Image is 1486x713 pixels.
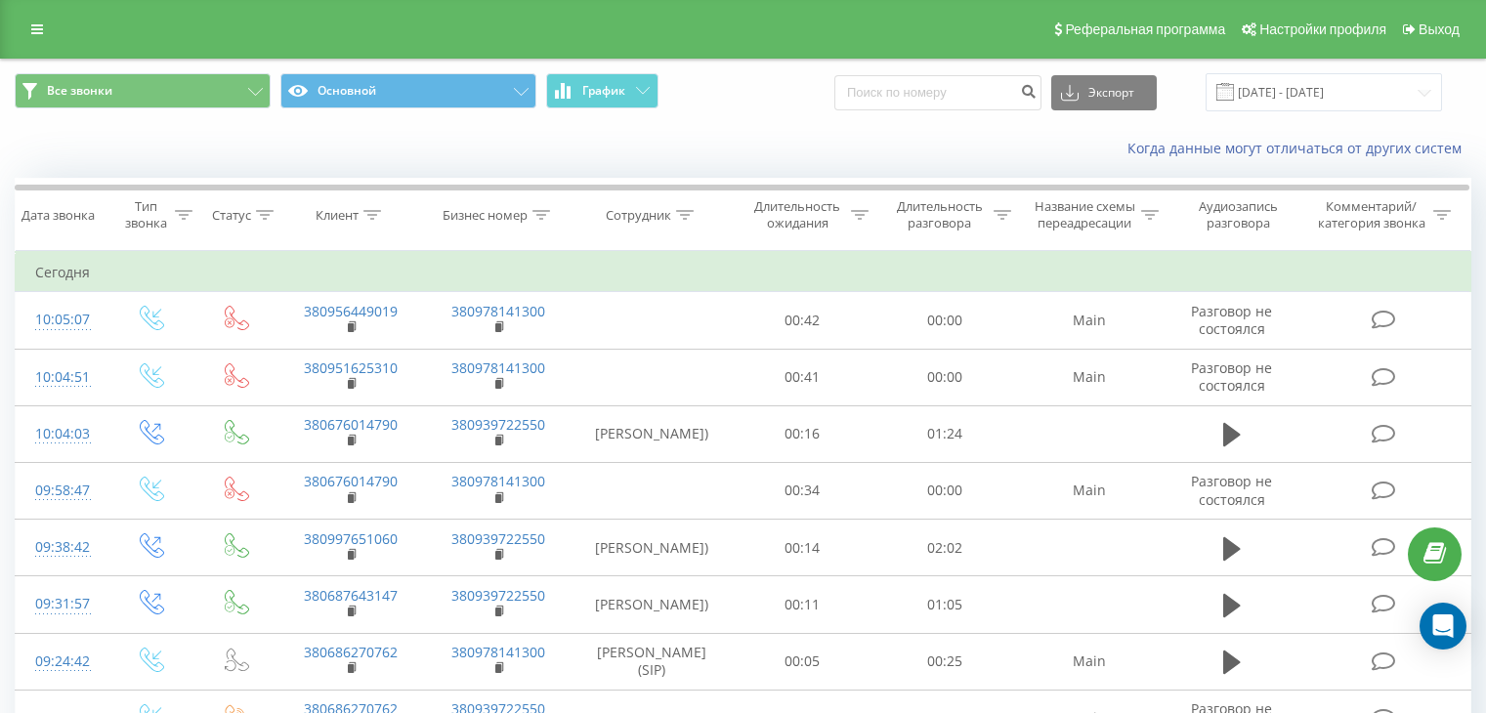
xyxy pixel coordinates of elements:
[15,73,271,108] button: Все звонки
[732,520,873,576] td: 00:14
[451,643,545,661] a: 380978141300
[1015,349,1163,405] td: Main
[1419,21,1460,37] span: Выход
[573,633,732,690] td: [PERSON_NAME] (SIP)
[35,415,87,453] div: 10:04:03
[732,292,873,349] td: 00:42
[1181,198,1295,231] div: Аудиозапись разговора
[873,576,1015,633] td: 01:05
[732,576,873,633] td: 00:11
[573,576,732,633] td: [PERSON_NAME])
[304,472,398,490] a: 380676014790
[35,358,87,397] div: 10:04:51
[732,405,873,462] td: 00:16
[834,75,1041,110] input: Поиск по номеру
[732,349,873,405] td: 00:41
[451,415,545,434] a: 380939722550
[212,207,251,224] div: Статус
[1015,633,1163,690] td: Main
[1420,603,1466,650] div: Open Intercom Messenger
[873,405,1015,462] td: 01:24
[891,198,989,231] div: Длительность разговора
[1314,198,1428,231] div: Комментарий/категория звонка
[732,633,873,690] td: 00:05
[573,405,732,462] td: [PERSON_NAME])
[304,643,398,661] a: 380686270762
[304,302,398,320] a: 380956449019
[1015,292,1163,349] td: Main
[873,520,1015,576] td: 02:02
[451,586,545,605] a: 380939722550
[280,73,536,108] button: Основной
[451,472,545,490] a: 380978141300
[1191,302,1272,338] span: Разговор не состоялся
[451,358,545,377] a: 380978141300
[304,529,398,548] a: 380997651060
[873,292,1015,349] td: 00:00
[451,529,545,548] a: 380939722550
[1015,462,1163,519] td: Main
[1034,198,1136,231] div: Название схемы переадресации
[304,415,398,434] a: 380676014790
[873,462,1015,519] td: 00:00
[304,586,398,605] a: 380687643147
[35,528,87,566] div: 09:38:42
[732,462,873,519] td: 00:34
[1051,75,1157,110] button: Экспорт
[582,84,625,98] span: График
[35,301,87,339] div: 10:05:07
[606,207,671,224] div: Сотрудник
[451,302,545,320] a: 380978141300
[1191,358,1272,395] span: Разговор не состоялся
[21,207,95,224] div: Дата звонка
[35,643,87,681] div: 09:24:42
[1065,21,1225,37] span: Реферальная программа
[573,520,732,576] td: [PERSON_NAME])
[749,198,847,231] div: Длительность ожидания
[304,358,398,377] a: 380951625310
[316,207,359,224] div: Клиент
[1127,139,1471,157] a: Когда данные могут отличаться от других систем
[443,207,528,224] div: Бизнес номер
[873,633,1015,690] td: 00:25
[1259,21,1386,37] span: Настройки профиля
[35,472,87,510] div: 09:58:47
[546,73,658,108] button: График
[873,349,1015,405] td: 00:00
[1191,472,1272,508] span: Разговор не состоялся
[47,83,112,99] span: Все звонки
[35,585,87,623] div: 09:31:57
[16,253,1471,292] td: Сегодня
[123,198,169,231] div: Тип звонка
